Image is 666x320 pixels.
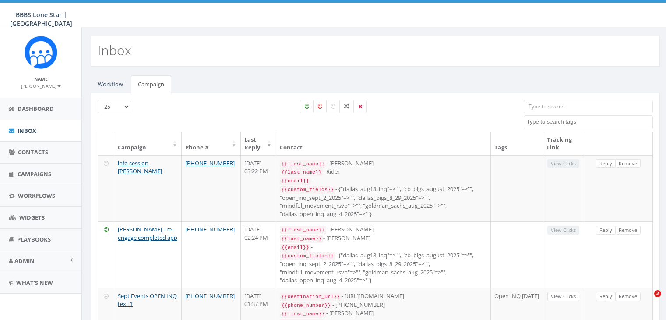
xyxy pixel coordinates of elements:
[596,226,616,235] a: Reply
[280,168,323,176] code: {{last_name}}
[280,160,326,168] code: {{first_name}}
[547,292,579,301] a: View Clicks
[91,75,130,93] a: Workflow
[241,155,276,222] td: [DATE] 03:22 PM
[596,159,616,168] a: Reply
[21,82,61,89] a: [PERSON_NAME]
[25,36,57,69] img: Rally_Corp_Icon.png
[280,302,332,309] code: {{phone_number}}
[18,148,48,156] span: Contacts
[280,292,487,301] div: - [URL][DOMAIN_NAME]
[543,132,584,155] th: Tracking Link
[526,118,652,126] textarea: Search
[19,213,45,221] span: Widgets
[280,310,326,318] code: {{first_name}}
[636,290,657,311] iframe: Intercom live chat
[615,226,641,235] a: Remove
[339,100,354,113] label: Mixed
[280,167,487,176] div: - Rider
[280,176,487,185] div: -
[276,132,491,155] th: Contact
[118,225,177,242] a: [PERSON_NAME] - re-engage completed app
[491,132,543,155] th: Tags
[185,159,235,167] a: [PHONE_NUMBER]
[185,225,235,233] a: [PHONE_NUMBER]
[280,225,487,234] div: - [PERSON_NAME]
[131,75,171,93] a: Campaign
[18,105,54,113] span: Dashboard
[118,159,162,175] a: info session [PERSON_NAME]
[280,235,323,243] code: {{last_name}}
[18,127,36,135] span: Inbox
[280,244,311,252] code: {{email}}
[280,251,487,284] div: - {"dallas_aug18_inq"=>"", "cb_bigs_august_2025"=>"", "open_inq_sept_2_2025"=>"", "dallas_bigs_8_...
[10,11,72,28] span: BBBS Lone Star | [GEOGRAPHIC_DATA]
[18,170,51,178] span: Campaigns
[313,100,327,113] label: Negative
[280,185,487,218] div: - {"dallas_aug18_inq"=>"", "cb_bigs_august_2025"=>"", "open_inq_sept_2_2025"=>"", "dallas_bigs_8_...
[280,293,342,301] code: {{destination_url}}
[241,221,276,288] td: [DATE] 02:24 PM
[118,292,177,308] a: Sept Events OPEN INQ text 1
[241,132,276,155] th: Last Reply: activate to sort column ascending
[14,257,35,265] span: Admin
[280,243,487,252] div: -
[280,186,335,194] code: {{custom_fields}}
[182,132,241,155] th: Phone #: activate to sort column ascending
[353,100,367,113] label: Removed
[300,100,314,113] label: Positive
[280,309,487,318] div: - [PERSON_NAME]
[17,235,51,243] span: Playbooks
[326,100,340,113] label: Neutral
[280,177,311,185] code: {{email}}
[524,100,653,113] input: Type to search
[21,83,61,89] small: [PERSON_NAME]
[185,292,235,300] a: [PHONE_NUMBER]
[34,76,48,82] small: Name
[98,43,131,57] h2: Inbox
[280,226,326,234] code: {{first_name}}
[280,159,487,168] div: - [PERSON_NAME]
[280,301,487,309] div: - [PHONE_NUMBER]
[114,132,182,155] th: Campaign: activate to sort column ascending
[615,159,641,168] a: Remove
[615,292,641,301] a: Remove
[280,252,335,260] code: {{custom_fields}}
[596,292,616,301] a: Reply
[18,192,55,199] span: Workflows
[654,290,661,297] span: 2
[16,279,53,287] span: What's New
[280,234,487,243] div: - [PERSON_NAME]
